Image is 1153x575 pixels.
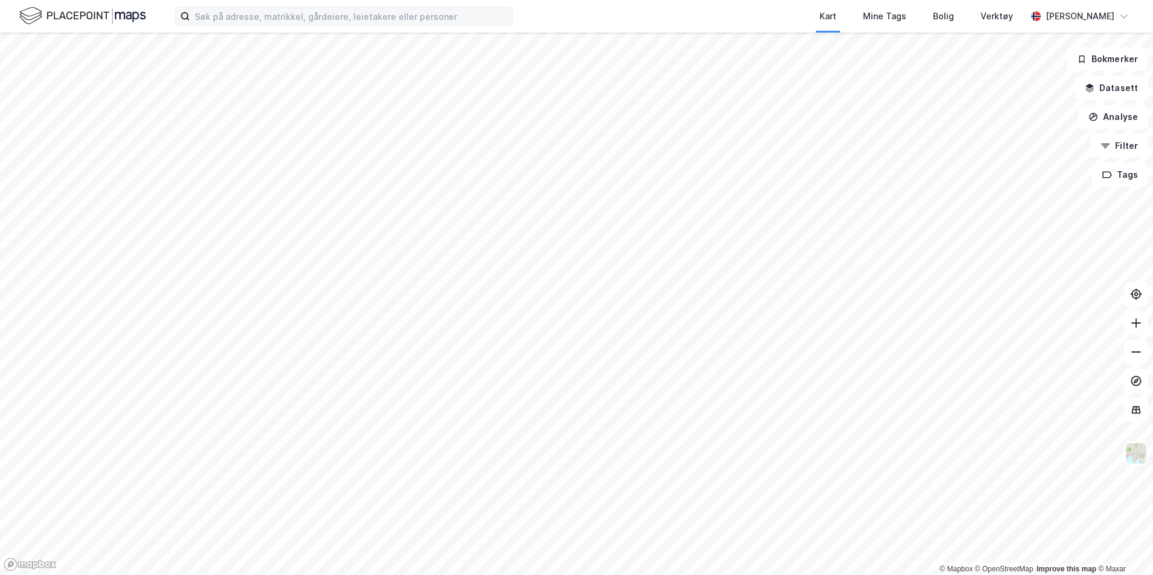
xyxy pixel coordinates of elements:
[19,5,146,27] img: logo.f888ab2527a4732fd821a326f86c7f29.svg
[981,9,1013,24] div: Verktøy
[1093,517,1153,575] div: Kontrollprogram for chat
[820,9,836,24] div: Kart
[863,9,906,24] div: Mine Tags
[1046,9,1114,24] div: [PERSON_NAME]
[933,9,954,24] div: Bolig
[190,7,512,25] input: Søk på adresse, matrikkel, gårdeiere, leietakere eller personer
[1093,517,1153,575] iframe: Chat Widget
